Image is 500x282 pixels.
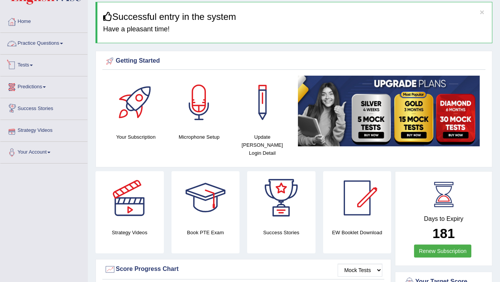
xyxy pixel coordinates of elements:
h4: Days to Expiry [404,216,484,222]
a: Success Stories [0,98,87,117]
a: Your Account [0,142,87,161]
h3: Successful entry in the system [103,12,486,22]
button: × [480,8,484,16]
h4: Success Stories [247,229,316,237]
h4: EW Booklet Download [323,229,392,237]
h4: Have a pleasant time! [103,26,486,33]
h4: Update [PERSON_NAME] Login Detail [235,133,290,157]
b: 181 [432,226,455,241]
div: Getting Started [104,55,484,67]
a: Home [0,11,87,30]
h4: Your Subscription [108,133,164,141]
h4: Microphone Setup [172,133,227,141]
a: Renew Subscription [414,245,472,258]
h4: Strategy Videos [95,229,164,237]
div: Score Progress Chart [104,264,382,275]
a: Predictions [0,76,87,96]
a: Strategy Videos [0,120,87,139]
img: small5.jpg [298,76,480,146]
h4: Book PTE Exam [172,229,240,237]
a: Practice Questions [0,33,87,52]
a: Tests [0,55,87,74]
